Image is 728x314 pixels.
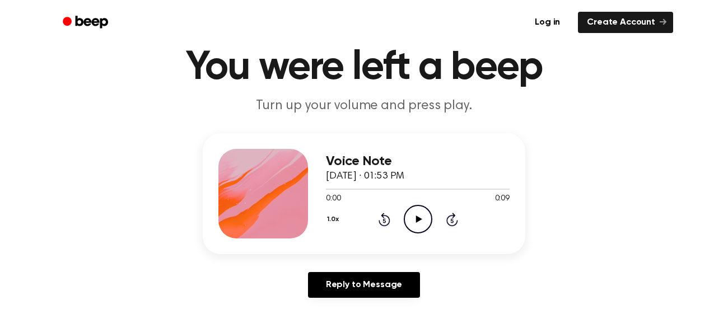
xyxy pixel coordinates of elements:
a: Create Account [578,12,673,33]
button: 1.0x [326,210,343,229]
a: Beep [55,12,118,34]
a: Reply to Message [308,272,420,298]
p: Turn up your volume and press play. [149,97,579,115]
span: 0:00 [326,193,340,205]
span: 0:09 [495,193,510,205]
h3: Voice Note [326,154,510,169]
a: Log in [524,10,571,35]
span: [DATE] · 01:53 PM [326,171,404,181]
h1: You were left a beep [77,48,651,88]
